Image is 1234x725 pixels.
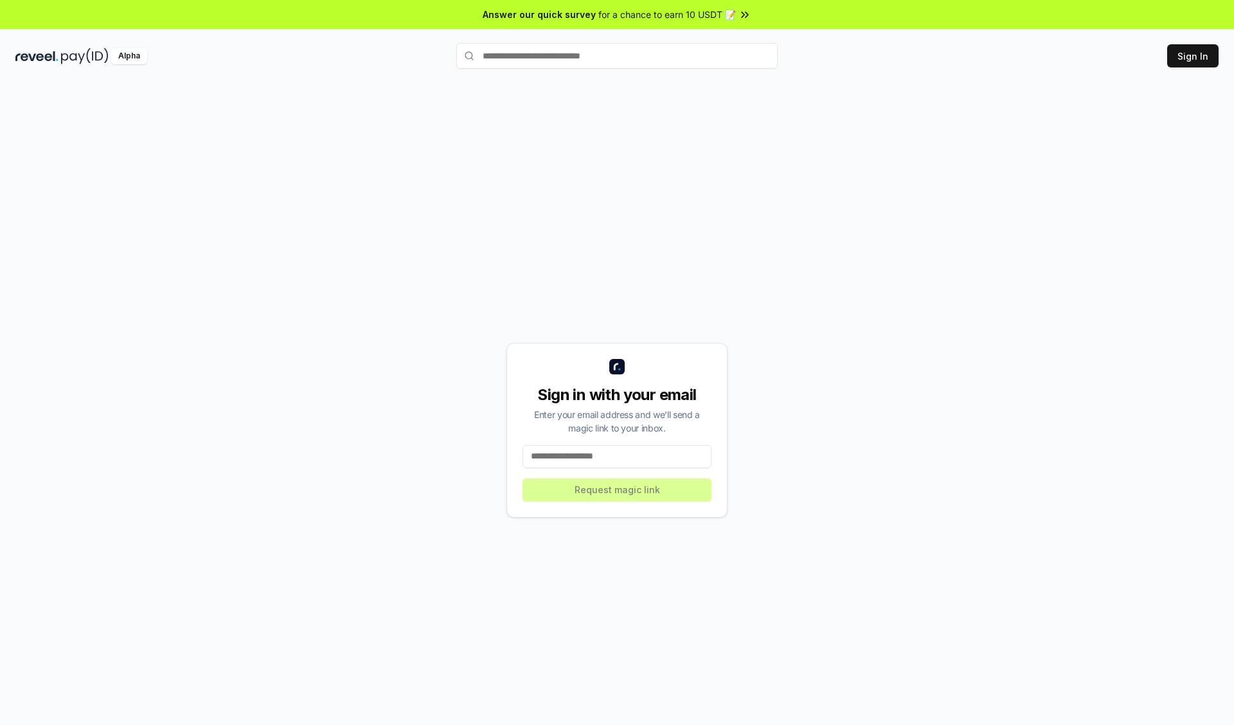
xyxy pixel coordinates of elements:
img: reveel_dark [15,48,58,64]
div: Alpha [111,48,147,64]
div: Sign in with your email [523,385,711,405]
div: Enter your email address and we’ll send a magic link to your inbox. [523,408,711,435]
button: Sign In [1167,44,1219,67]
img: pay_id [61,48,109,64]
span: Answer our quick survey [483,8,596,21]
span: for a chance to earn 10 USDT 📝 [598,8,736,21]
img: logo_small [609,359,625,374]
